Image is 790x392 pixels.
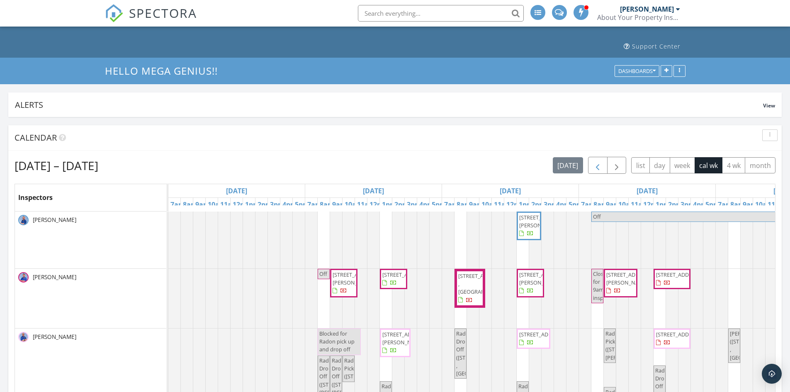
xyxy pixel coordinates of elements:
[730,330,784,361] span: [PERSON_NAME] ([STREET_ADDRESS] , [GEOGRAPHIC_DATA])
[631,157,650,173] button: list
[105,64,225,78] a: Hello Mega Genius!!
[31,333,78,341] span: [PERSON_NAME]
[529,198,548,211] a: 2pm
[319,330,355,353] span: Blocked for Radon pick up and drop off
[181,198,199,211] a: 8am
[31,273,78,281] span: [PERSON_NAME]
[763,102,775,109] span: View
[745,157,775,173] button: month
[629,198,651,211] a: 11am
[604,198,622,211] a: 9am
[542,198,560,211] a: 3pm
[641,198,664,211] a: 12pm
[593,270,619,302] span: Closed for 9am inspection
[18,272,29,282] img: jake_blue.png
[504,198,527,211] a: 12pm
[517,198,535,211] a: 1pm
[15,157,98,174] h2: [DATE] – [DATE]
[456,330,510,377] span: Radon Drop Off ([STREET_ADDRESS] , [GEOGRAPHIC_DATA])
[319,270,327,278] span: Off
[15,132,57,143] span: Calendar
[695,157,723,173] button: cal wk
[168,198,187,211] a: 7am
[579,198,598,211] a: 7am
[588,157,608,174] button: Previous
[566,198,585,211] a: 5pm
[455,198,473,211] a: 8am
[597,13,680,22] div: About Your Property Inspection, Inc.
[231,198,253,211] a: 12pm
[605,330,654,361] span: Radon Pickup ([STREET_ADDRESS][PERSON_NAME])
[678,198,697,211] a: 3pm
[654,198,672,211] a: 1pm
[382,271,429,278] span: [STREET_ADDRESS]
[18,332,29,342] img: jim_blue_1.png
[405,198,423,211] a: 3pm
[632,42,681,50] div: Support Center
[519,331,566,338] span: [STREET_ADDRESS]
[268,198,287,211] a: 3pm
[129,4,197,22] span: SPECTORA
[105,4,123,22] img: The Best Home Inspection Software - Spectora
[593,213,601,220] span: Off
[766,198,788,211] a: 11am
[224,184,249,197] a: Go to September 28, 2025
[305,198,324,211] a: 7am
[607,157,627,174] button: Next
[467,198,486,211] a: 9am
[479,198,502,211] a: 10am
[554,198,573,211] a: 4pm
[417,198,436,211] a: 4pm
[380,198,399,211] a: 1pm
[358,5,524,22] input: Search everything...
[691,198,710,211] a: 4pm
[218,198,241,211] a: 11am
[670,157,695,173] button: week
[741,198,759,211] a: 9am
[442,198,461,211] a: 7am
[620,5,674,13] div: [PERSON_NAME]
[728,198,747,211] a: 8am
[343,198,365,211] a: 10am
[498,184,523,197] a: Go to September 30, 2025
[255,198,274,211] a: 2pm
[330,198,349,211] a: 9am
[703,198,722,211] a: 5pm
[193,198,212,211] a: 9am
[293,198,311,211] a: 5pm
[206,198,228,211] a: 10am
[15,99,763,110] div: Alerts
[430,198,448,211] a: 5pm
[762,364,782,384] div: Open Intercom Messenger
[656,331,702,338] span: [STREET_ADDRESS]
[716,198,734,211] a: 7am
[382,331,429,346] span: [STREET_ADDRESS][PERSON_NAME]
[553,157,583,173] button: [DATE]
[318,198,336,211] a: 8am
[355,198,377,211] a: 11am
[333,271,379,286] span: [STREET_ADDRESS][PERSON_NAME]
[649,157,670,173] button: day
[519,214,566,229] span: [STREET_ADDRESS][PERSON_NAME]
[618,68,656,74] div: Dashboards
[18,215,29,225] img: dave_blue_1_.png
[666,198,685,211] a: 2pm
[344,357,394,380] span: Radon Pickup ([STREET_ADDRESS])
[615,66,659,77] button: Dashboards
[31,216,78,224] span: [PERSON_NAME]
[591,198,610,211] a: 8am
[606,271,653,286] span: [STREET_ADDRESS][PERSON_NAME]
[492,198,514,211] a: 11am
[392,198,411,211] a: 2pm
[243,198,262,211] a: 1pm
[753,198,775,211] a: 10am
[620,39,684,54] a: Support Center
[458,272,510,295] span: [STREET_ADDRESS] , [GEOGRAPHIC_DATA]
[367,198,390,211] a: 12pm
[280,198,299,211] a: 4pm
[361,184,386,197] a: Go to September 29, 2025
[18,193,53,202] span: Inspectors
[105,11,197,29] a: SPECTORA
[616,198,639,211] a: 10am
[722,157,745,173] button: 4 wk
